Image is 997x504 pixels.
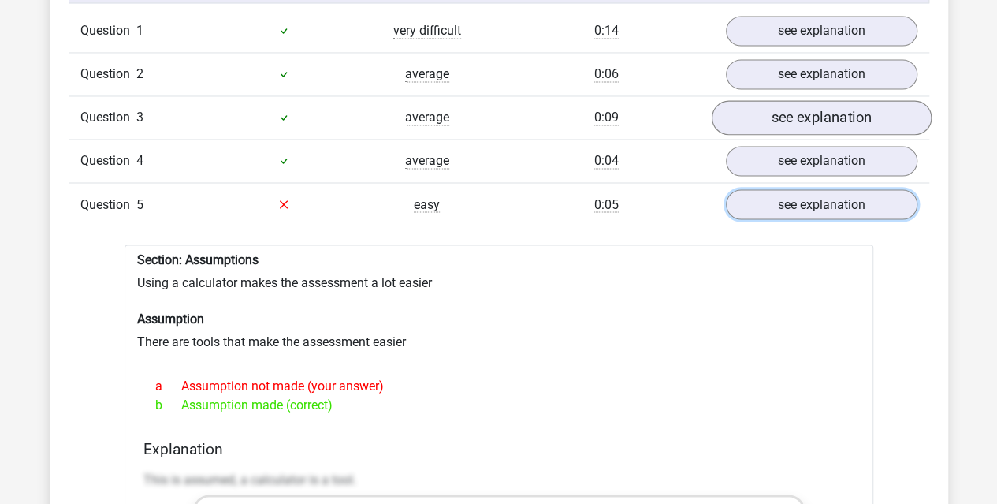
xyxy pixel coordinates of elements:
[594,196,619,212] span: 0:05
[405,110,449,125] span: average
[136,110,143,125] span: 3
[393,23,461,39] span: very difficult
[594,153,619,169] span: 0:04
[143,439,854,457] h4: Explanation
[80,65,136,84] span: Question
[136,196,143,211] span: 5
[414,196,440,212] span: easy
[726,59,917,89] a: see explanation
[155,376,181,395] span: a
[80,151,136,170] span: Question
[594,23,619,39] span: 0:14
[137,252,861,267] h6: Section: Assumptions
[405,66,449,82] span: average
[594,110,619,125] span: 0:09
[143,376,854,395] div: Assumption not made (your answer)
[143,470,854,489] p: This is assumed, a calculator is a tool.
[80,195,136,214] span: Question
[136,153,143,168] span: 4
[80,21,136,40] span: Question
[136,66,143,81] span: 2
[405,153,449,169] span: average
[726,146,917,176] a: see explanation
[143,395,854,414] div: Assumption made (correct)
[136,23,143,38] span: 1
[594,66,619,82] span: 0:06
[80,108,136,127] span: Question
[137,311,861,326] h6: Assumption
[726,189,917,219] a: see explanation
[711,100,931,135] a: see explanation
[726,16,917,46] a: see explanation
[155,395,181,414] span: b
